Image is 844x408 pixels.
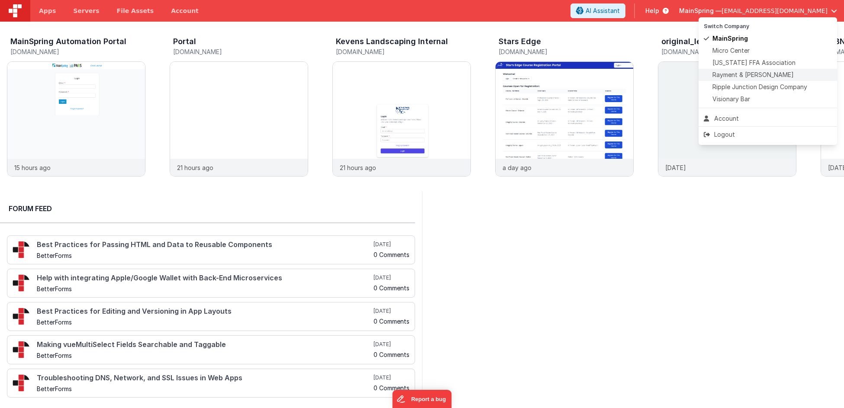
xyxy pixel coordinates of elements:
span: Ripple Junction Design Company [712,83,807,91]
span: MainSpring [712,34,748,43]
span: Visionary Bar [712,95,750,103]
div: Logout [704,130,832,139]
span: Rayment & [PERSON_NAME] [712,71,794,79]
span: [US_STATE] FFA Association [712,58,796,67]
span: Micro Center [712,46,750,55]
h5: Switch Company [704,23,832,29]
iframe: Marker.io feedback button [393,390,452,408]
div: Account [704,114,832,123]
